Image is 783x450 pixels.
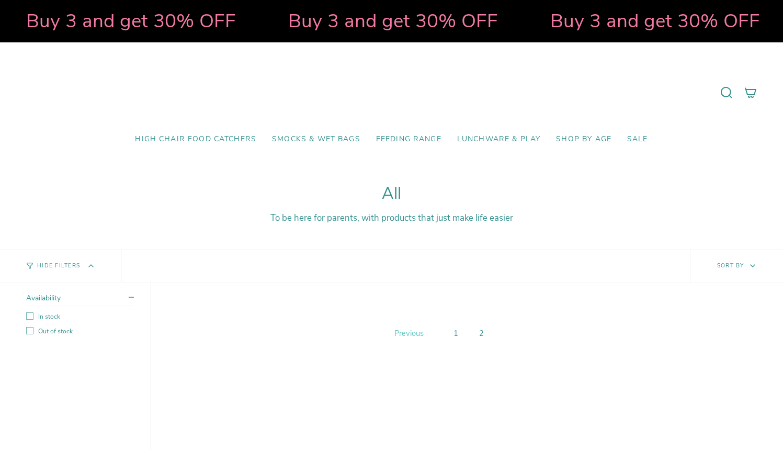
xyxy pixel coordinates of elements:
[394,328,424,339] span: Previous
[376,135,441,144] span: Feeding Range
[449,326,462,341] a: 1
[548,127,619,152] a: Shop by Age
[135,135,256,144] span: High Chair Food Catchers
[475,326,488,341] a: 2
[26,293,61,303] span: Availability
[619,127,656,152] a: SALE
[301,58,482,127] a: Mumma’s Little Helpers
[717,262,744,269] span: Sort by
[285,8,495,34] strong: Buy 3 and get 30% OFF
[272,135,360,144] span: Smocks & Wet Bags
[627,135,648,144] span: SALE
[37,263,80,269] span: Hide Filters
[23,8,233,34] strong: Buy 3 and get 30% OFF
[270,212,513,224] span: To be here for parents, with products that just make life easier
[392,325,426,341] a: Previous
[26,184,757,204] h1: All
[26,312,134,321] label: In stock
[457,135,540,144] span: Lunchware & Play
[26,327,134,335] label: Out of stock
[556,135,611,144] span: Shop by Age
[547,8,757,34] strong: Buy 3 and get 30% OFF
[368,127,449,152] a: Feeding Range
[264,127,368,152] a: Smocks & Wet Bags
[127,127,264,152] a: High Chair Food Catchers
[690,250,783,282] button: Sort by
[449,127,548,152] a: Lunchware & Play
[26,293,134,306] summary: Availability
